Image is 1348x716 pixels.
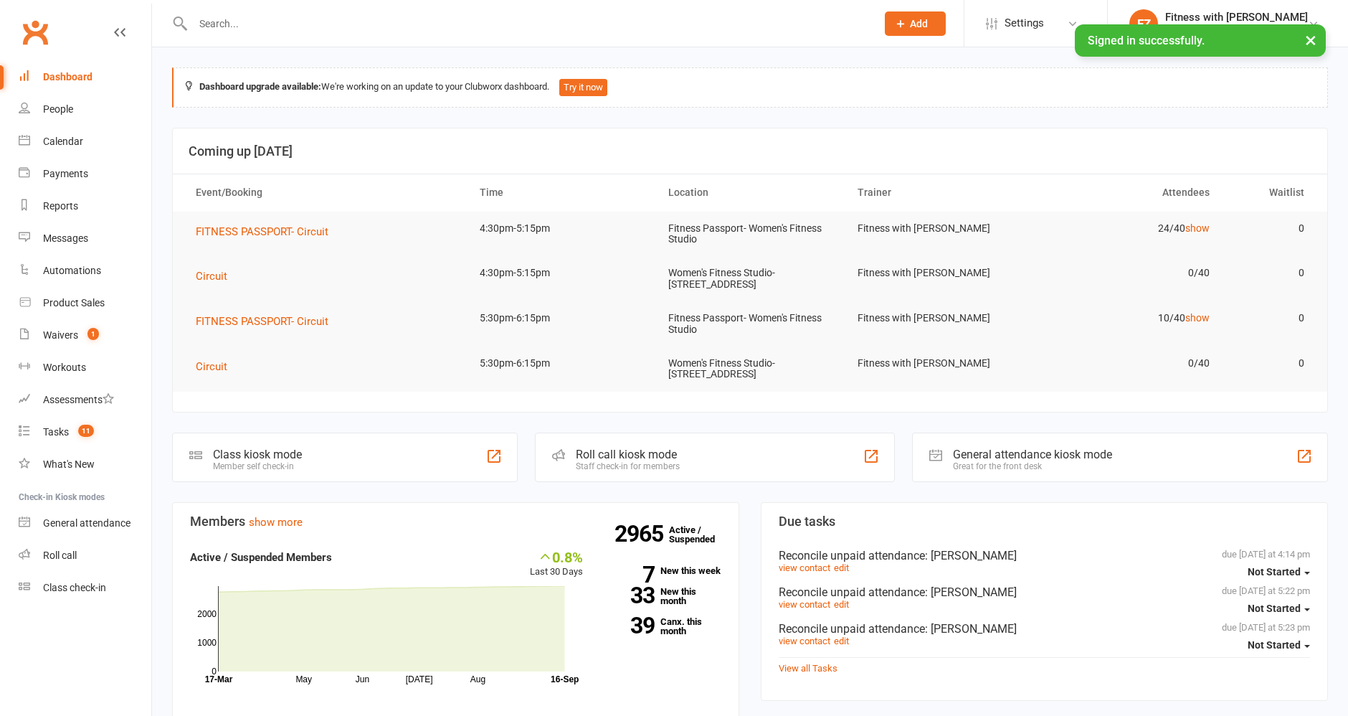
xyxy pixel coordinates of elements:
[576,461,680,471] div: Staff check-in for members
[1223,212,1317,245] td: 0
[19,126,151,158] a: Calendar
[1033,301,1223,335] td: 10/40
[953,461,1112,471] div: Great for the front desk
[1248,633,1310,659] button: Not Started
[655,301,845,347] td: Fitness Passport- Women's Fitness Studio
[196,225,328,238] span: FITNESS PASSPORT- Circuit
[845,347,1034,380] td: Fitness with [PERSON_NAME]
[196,268,237,285] button: Circuit
[196,270,227,283] span: Circuit
[779,599,830,610] a: view contact
[1298,24,1324,55] button: ×
[1165,11,1308,24] div: Fitness with [PERSON_NAME]
[467,301,656,335] td: 5:30pm-6:15pm
[604,585,655,606] strong: 33
[43,582,106,593] div: Class check-in
[43,297,105,308] div: Product Sales
[1248,639,1301,651] span: Not Started
[19,416,151,448] a: Tasks 11
[19,255,151,287] a: Automations
[196,358,237,375] button: Circuit
[834,599,849,610] a: edit
[19,448,151,481] a: What's New
[43,232,88,244] div: Messages
[87,328,99,340] span: 1
[845,256,1034,290] td: Fitness with [PERSON_NAME]
[467,347,656,380] td: 5:30pm-6:15pm
[779,549,1310,562] div: Reconcile unpaid attendance
[1185,312,1210,324] a: show
[655,174,845,211] th: Location
[845,212,1034,245] td: Fitness with [PERSON_NAME]
[779,585,1310,599] div: Reconcile unpaid attendance
[1033,347,1223,380] td: 0/40
[655,256,845,301] td: Women's Fitness Studio- [STREET_ADDRESS]
[669,514,732,555] a: 2965Active / Suspended
[1088,34,1205,47] span: Signed in successfully.
[1223,347,1317,380] td: 0
[213,448,302,461] div: Class kiosk mode
[19,61,151,93] a: Dashboard
[925,549,1017,562] span: : [PERSON_NAME]
[779,636,830,646] a: view contact
[559,79,607,96] button: Try it now
[604,564,655,585] strong: 7
[834,562,849,573] a: edit
[1033,212,1223,245] td: 24/40
[614,523,669,545] strong: 2965
[19,190,151,222] a: Reports
[19,287,151,319] a: Product Sales
[604,615,655,636] strong: 39
[43,517,130,529] div: General attendance
[78,425,94,437] span: 11
[576,448,680,461] div: Roll call kiosk mode
[190,514,721,529] h3: Members
[1129,9,1158,38] div: FZ
[1223,256,1317,290] td: 0
[172,67,1328,108] div: We're working on an update to your Clubworx dashboard.
[845,174,1034,211] th: Trainer
[1223,174,1317,211] th: Waitlist
[834,636,849,646] a: edit
[1033,174,1223,211] th: Attendees
[199,81,321,92] strong: Dashboard upgrade available:
[1005,7,1044,39] span: Settings
[604,587,721,606] a: 33New this month
[43,362,86,373] div: Workouts
[655,212,845,257] td: Fitness Passport- Women's Fitness Studio
[196,360,227,373] span: Circuit
[19,319,151,352] a: Waivers 1
[467,174,656,211] th: Time
[1248,566,1301,578] span: Not Started
[213,461,302,471] div: Member self check-in
[43,458,95,470] div: What's New
[1223,301,1317,335] td: 0
[189,144,1311,159] h3: Coming up [DATE]
[43,394,114,405] div: Assessments
[845,301,1034,335] td: Fitness with [PERSON_NAME]
[190,551,332,564] strong: Active / Suspended Members
[885,11,946,36] button: Add
[43,136,83,147] div: Calendar
[43,329,78,341] div: Waivers
[467,212,656,245] td: 4:30pm-5:15pm
[43,426,69,438] div: Tasks
[19,158,151,190] a: Payments
[530,549,583,565] div: 0.8%
[19,384,151,416] a: Assessments
[779,562,830,573] a: view contact
[910,18,928,29] span: Add
[17,14,53,50] a: Clubworx
[1248,560,1310,585] button: Not Started
[43,200,78,212] div: Reports
[1033,256,1223,290] td: 0/40
[779,514,1310,529] h3: Due tasks
[183,174,467,211] th: Event/Booking
[43,71,92,83] div: Dashboard
[249,516,303,529] a: show more
[925,585,1017,599] span: : [PERSON_NAME]
[1165,24,1308,37] div: Fitness with [PERSON_NAME]
[19,507,151,540] a: General attendance kiosk mode
[925,622,1017,636] span: : [PERSON_NAME]
[779,663,837,674] a: View all Tasks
